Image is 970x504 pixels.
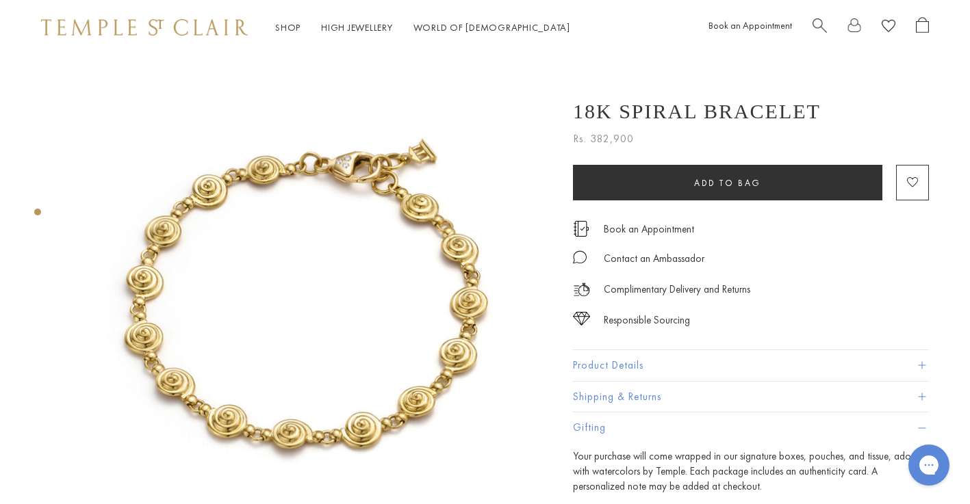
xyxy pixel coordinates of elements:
[604,281,750,298] p: Complimentary Delivery and Returns
[813,17,827,38] a: Search
[573,130,634,148] span: Rs. 382,900
[573,412,929,443] button: Gifting
[34,205,41,226] div: Product gallery navigation
[275,19,570,36] nav: Main navigation
[573,350,929,381] button: Product Details
[604,222,694,237] a: Book an Appointment
[275,21,301,34] a: ShopShop
[573,250,587,264] img: MessageIcon-01_2.svg
[573,165,882,200] button: Add to bag
[573,100,821,123] h1: 18K Spiral Bracelet
[573,449,929,494] p: Your purchase will come wrapped in our signature boxes, pouches, and tissue, adorned with waterco...
[902,440,956,490] iframe: Gorgias live chat messenger
[604,250,704,267] div: Contact an Ambassador
[604,312,690,329] div: Responsible Sourcing
[41,19,248,36] img: Temple St. Clair
[916,17,929,38] a: Open Shopping Bag
[709,19,792,31] a: Book an Appointment
[413,21,570,34] a: World of [DEMOGRAPHIC_DATA]World of [DEMOGRAPHIC_DATA]
[882,17,895,38] a: View Wishlist
[321,21,393,34] a: High JewelleryHigh Jewellery
[694,177,761,189] span: Add to bag
[573,281,590,298] img: icon_delivery.svg
[573,382,929,412] button: Shipping & Returns
[573,312,590,326] img: icon_sourcing.svg
[573,221,589,237] img: icon_appointment.svg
